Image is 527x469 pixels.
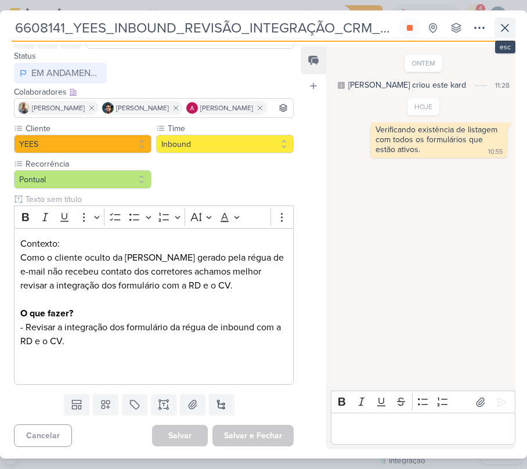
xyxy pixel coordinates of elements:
[20,308,73,319] strong: O que fazer?
[32,103,85,113] span: [PERSON_NAME]
[488,147,503,157] div: 10:55
[186,102,198,114] img: Alessandra Gomes
[376,125,500,154] div: Verificando existência de listagem com todos os formulários que estão ativos.
[156,135,294,153] button: Inbound
[495,41,515,53] div: esc
[495,80,510,91] div: 11:28
[14,170,151,189] button: Pontual
[14,205,294,228] div: Editor toolbar
[24,122,151,135] label: Cliente
[331,413,515,445] div: Editor editing area: main
[23,193,294,205] input: Texto sem título
[14,424,72,447] button: Cancelar
[405,23,414,33] div: Parar relógio
[14,86,294,98] div: Colaboradores
[167,122,294,135] label: Time
[14,228,294,385] div: Editor editing area: main
[12,17,397,38] input: Kard Sem Título
[20,237,287,376] p: Contexto: Como o cliente oculto da [PERSON_NAME] gerado pela régua de e-mail não recebeu contato ...
[269,101,291,115] input: Buscar
[14,63,107,84] button: EM ANDAMENTO
[200,103,253,113] span: [PERSON_NAME]
[348,79,466,91] div: [PERSON_NAME] criou este kard
[14,51,36,61] label: Status
[14,135,151,153] button: YEES
[31,66,101,80] div: EM ANDAMENTO
[102,102,114,114] img: Nelito Junior
[331,391,515,413] div: Editor toolbar
[18,102,30,114] img: Iara Santos
[24,158,151,170] label: Recorrência
[116,103,169,113] span: [PERSON_NAME]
